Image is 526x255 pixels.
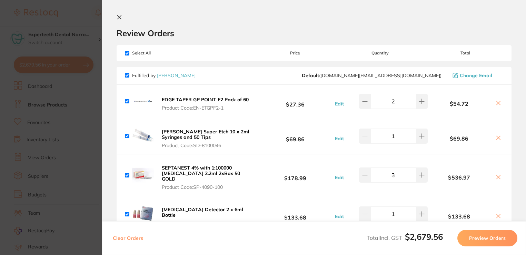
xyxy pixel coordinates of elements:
[460,73,492,78] span: Change Email
[257,95,333,108] b: $27.36
[302,73,441,78] span: customer.care@henryschein.com.au
[111,230,145,246] button: Clear Orders
[428,51,503,55] span: Total
[132,90,154,112] img: a3c3ZzNhdg
[333,101,346,107] button: Edit
[162,221,255,226] span: Product Code: KY-281220
[333,135,346,142] button: Edit
[428,174,491,181] b: $536.97
[162,129,249,140] b: [PERSON_NAME] Super Etch 10 x 2ml Syringes and 50 Tips
[162,184,255,190] span: Product Code: SP-4090-100
[257,169,333,182] b: $178.99
[405,232,443,242] b: $2,679.56
[132,164,154,186] img: NTl3emU4Zw
[160,206,257,226] button: [MEDICAL_DATA] Detector 2 x 6ml Bottle Product Code:KY-281220
[132,125,154,147] img: ZjVhbWU4bA
[162,143,255,148] span: Product Code: SD-8100046
[160,165,257,190] button: SEPTANEST 4% with 1:100000 [MEDICAL_DATA] 2.2ml 2xBox 50 GOLD Product Code:SP-4090-100
[162,96,249,103] b: EDGE TAPER GP POINT F2 Pack of 60
[257,208,333,221] b: $133.68
[160,96,251,111] button: EDGE TAPER GP POINT F2 Pack of 60 Product Code:EN-ETGPF2-1
[257,51,333,55] span: Price
[333,213,346,220] button: Edit
[428,135,491,142] b: $69.86
[117,28,512,38] h2: Review Orders
[333,51,427,55] span: Quantity
[132,73,196,78] p: Fulfilled by
[428,213,491,220] b: $133.68
[450,72,503,79] button: Change Email
[125,51,194,55] span: Select All
[457,230,517,246] button: Preview Orders
[162,165,240,182] b: SEPTANEST 4% with 1:100000 [MEDICAL_DATA] 2.2ml 2xBox 50 GOLD
[160,129,257,149] button: [PERSON_NAME] Super Etch 10 x 2ml Syringes and 50 Tips Product Code:SD-8100046
[162,105,249,111] span: Product Code: EN-ETGPF2-1
[302,72,319,79] b: Default
[428,101,491,107] b: $54.72
[162,206,243,218] b: [MEDICAL_DATA] Detector 2 x 6ml Bottle
[132,203,154,225] img: bHdoNWo0bg
[333,174,346,181] button: Edit
[157,72,196,79] a: [PERSON_NAME]
[367,234,443,241] span: Total Incl. GST
[257,130,333,142] b: $69.86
